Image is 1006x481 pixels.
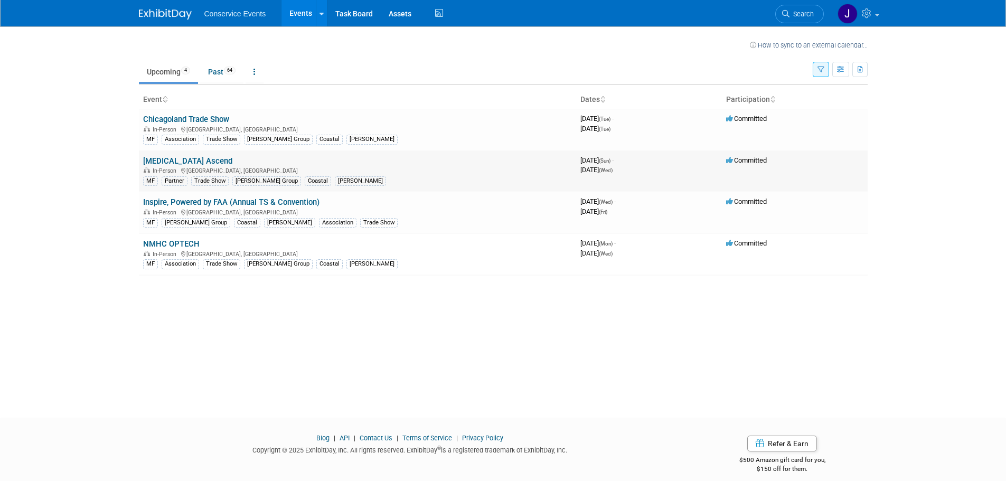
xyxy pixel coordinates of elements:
img: In-Person Event [144,251,150,256]
span: Committed [726,197,767,205]
div: MF [143,259,158,269]
div: $150 off for them. [697,465,868,474]
a: How to sync to an external calendar... [750,41,868,49]
a: Sort by Participation Type [770,95,775,103]
a: Chicagoland Trade Show [143,115,229,124]
div: $500 Amazon gift card for you, [697,449,868,473]
div: Trade Show [191,176,229,186]
th: Dates [576,91,722,109]
span: (Fri) [599,209,607,215]
a: API [340,434,350,442]
div: [PERSON_NAME] [346,259,398,269]
th: Participation [722,91,868,109]
a: Privacy Policy [462,434,503,442]
img: In-Person Event [144,126,150,131]
a: Past64 [200,62,243,82]
div: Trade Show [203,259,240,269]
span: - [614,239,616,247]
div: Partner [162,176,187,186]
span: Committed [726,156,767,164]
span: 4 [181,67,190,74]
span: Committed [726,115,767,122]
span: [DATE] [580,166,613,174]
span: | [454,434,460,442]
span: [DATE] [580,208,607,215]
div: [GEOGRAPHIC_DATA], [GEOGRAPHIC_DATA] [143,166,572,174]
a: Inspire, Powered by FAA (Annual TS & Convention) [143,197,319,207]
div: [PERSON_NAME] [264,218,315,228]
div: Association [162,135,199,144]
span: [DATE] [580,125,610,133]
div: [PERSON_NAME] Group [244,259,313,269]
div: Trade Show [203,135,240,144]
span: In-Person [153,167,180,174]
a: NMHC OPTECH [143,239,200,249]
a: Blog [316,434,330,442]
img: John Taggart [838,4,858,24]
span: (Wed) [599,167,613,173]
a: Sort by Start Date [600,95,605,103]
div: [GEOGRAPHIC_DATA], [GEOGRAPHIC_DATA] [143,125,572,133]
div: MF [143,135,158,144]
div: [PERSON_NAME] Group [244,135,313,144]
span: - [612,115,614,122]
span: Committed [726,239,767,247]
a: Search [775,5,824,23]
span: [DATE] [580,249,613,257]
div: Association [319,218,356,228]
div: [PERSON_NAME] [346,135,398,144]
img: In-Person Event [144,167,150,173]
span: [DATE] [580,156,614,164]
a: Upcoming4 [139,62,198,82]
span: | [331,434,338,442]
a: Terms of Service [402,434,452,442]
span: - [612,156,614,164]
div: [PERSON_NAME] Group [232,176,301,186]
div: Trade Show [360,218,398,228]
span: [DATE] [580,115,614,122]
div: [GEOGRAPHIC_DATA], [GEOGRAPHIC_DATA] [143,208,572,216]
span: [DATE] [580,239,616,247]
div: MF [143,176,158,186]
a: [MEDICAL_DATA] Ascend [143,156,232,166]
a: Contact Us [360,434,392,442]
th: Event [139,91,576,109]
sup: ® [437,445,441,451]
span: In-Person [153,251,180,258]
div: Coastal [316,259,343,269]
span: (Tue) [599,116,610,122]
span: [DATE] [580,197,616,205]
div: Coastal [305,176,331,186]
div: [PERSON_NAME] [335,176,386,186]
span: - [614,197,616,205]
span: (Mon) [599,241,613,247]
img: In-Person Event [144,209,150,214]
a: Refer & Earn [747,436,817,451]
span: | [394,434,401,442]
div: Copyright © 2025 ExhibitDay, Inc. All rights reserved. ExhibitDay is a registered trademark of Ex... [139,443,682,455]
span: In-Person [153,209,180,216]
span: In-Person [153,126,180,133]
div: Association [162,259,199,269]
div: Coastal [316,135,343,144]
span: 64 [224,67,236,74]
span: | [351,434,358,442]
div: [PERSON_NAME] Group [162,218,230,228]
span: (Wed) [599,199,613,205]
a: Sort by Event Name [162,95,167,103]
span: Conservice Events [204,10,266,18]
span: (Sun) [599,158,610,164]
span: (Tue) [599,126,610,132]
span: Search [789,10,814,18]
div: MF [143,218,158,228]
img: ExhibitDay [139,9,192,20]
span: (Wed) [599,251,613,257]
div: [GEOGRAPHIC_DATA], [GEOGRAPHIC_DATA] [143,249,572,258]
div: Coastal [234,218,260,228]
